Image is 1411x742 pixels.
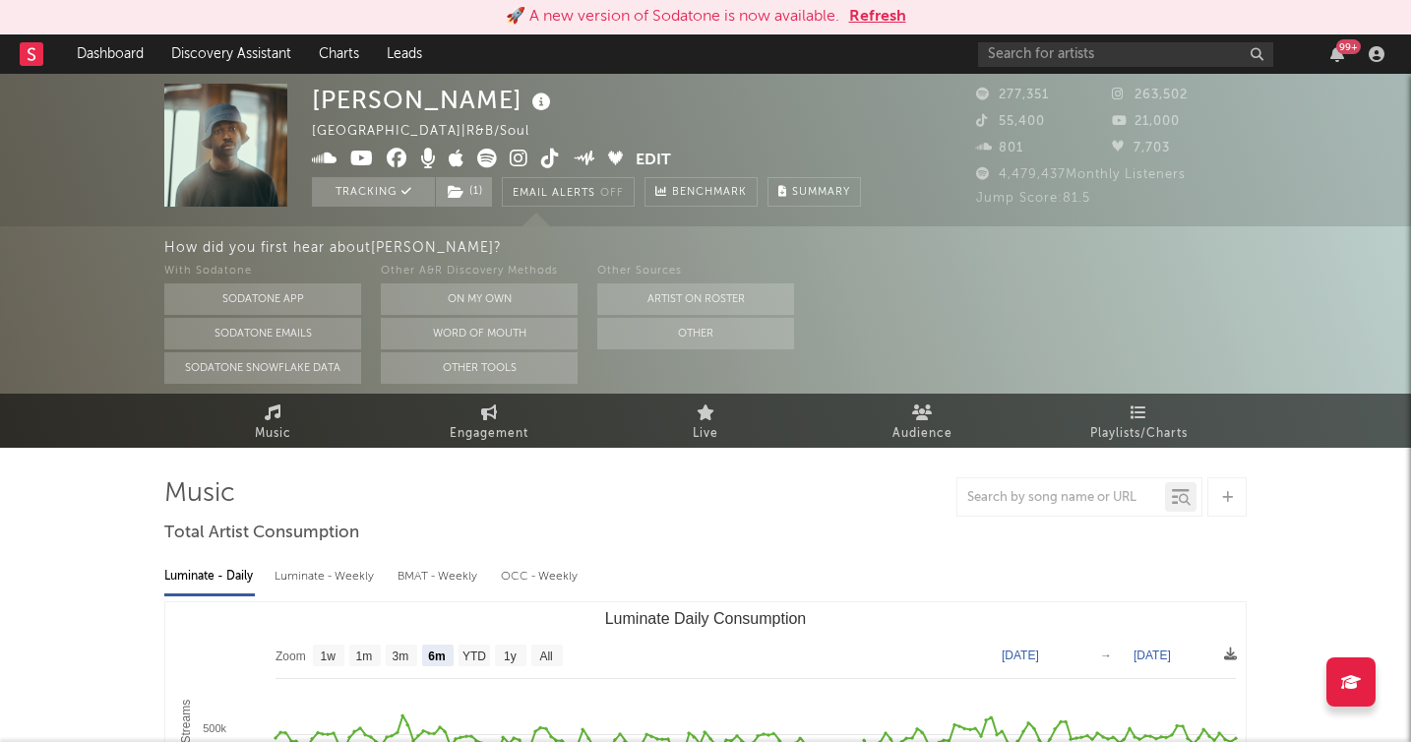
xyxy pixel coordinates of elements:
text: 6m [428,649,445,663]
button: Refresh [849,5,906,29]
a: Live [597,394,814,448]
button: Other Tools [381,352,578,384]
span: Jump Score: 81.5 [976,192,1090,205]
button: Sodatone Emails [164,318,361,349]
div: BMAT - Weekly [398,560,481,593]
a: Music [164,394,381,448]
div: OCC - Weekly [501,560,580,593]
text: 1y [504,649,517,663]
input: Search for artists [978,42,1273,67]
a: Dashboard [63,34,157,74]
button: Sodatone Snowflake Data [164,352,361,384]
span: 7,703 [1112,142,1170,155]
span: 55,400 [976,115,1045,128]
button: Tracking [312,177,435,207]
text: 1w [321,649,337,663]
div: 🚀 A new version of Sodatone is now available. [506,5,839,29]
button: Edit [636,149,671,173]
div: How did you first hear about [PERSON_NAME] ? [164,236,1411,260]
em: Off [600,188,624,199]
span: 801 [976,142,1023,155]
div: [PERSON_NAME] [312,84,556,116]
div: Luminate - Daily [164,560,255,593]
span: Audience [892,422,952,446]
a: Discovery Assistant [157,34,305,74]
a: Audience [814,394,1030,448]
input: Search by song name or URL [957,490,1165,506]
button: Email AlertsOff [502,177,635,207]
div: 99 + [1336,39,1361,54]
a: Playlists/Charts [1030,394,1247,448]
div: Other Sources [597,260,794,283]
div: Other A&R Discovery Methods [381,260,578,283]
span: 277,351 [976,89,1049,101]
div: Luminate - Weekly [275,560,378,593]
span: 4,479,437 Monthly Listeners [976,168,1186,181]
button: On My Own [381,283,578,315]
div: [GEOGRAPHIC_DATA] | R&B/Soul [312,120,552,144]
button: Other [597,318,794,349]
button: (1) [436,177,492,207]
a: Charts [305,34,373,74]
button: Word Of Mouth [381,318,578,349]
div: With Sodatone [164,260,361,283]
span: Summary [792,187,850,198]
a: Benchmark [644,177,758,207]
span: Music [255,422,291,446]
a: Leads [373,34,436,74]
span: Total Artist Consumption [164,522,359,545]
text: → [1100,649,1112,662]
text: Luminate Daily Consumption [605,610,807,627]
span: ( 1 ) [435,177,493,207]
button: Artist on Roster [597,283,794,315]
text: [DATE] [1002,649,1039,662]
span: 263,502 [1112,89,1188,101]
span: Live [693,422,718,446]
text: 1m [356,649,373,663]
text: YTD [462,649,486,663]
text: 3m [393,649,409,663]
text: Zoom [276,649,306,663]
button: 99+ [1330,46,1344,62]
text: 500k [203,722,226,734]
text: [DATE] [1134,649,1171,662]
a: Engagement [381,394,597,448]
button: Sodatone App [164,283,361,315]
span: 21,000 [1112,115,1180,128]
button: Summary [767,177,861,207]
span: Playlists/Charts [1090,422,1188,446]
span: Benchmark [672,181,747,205]
text: All [539,649,552,663]
span: Engagement [450,422,528,446]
